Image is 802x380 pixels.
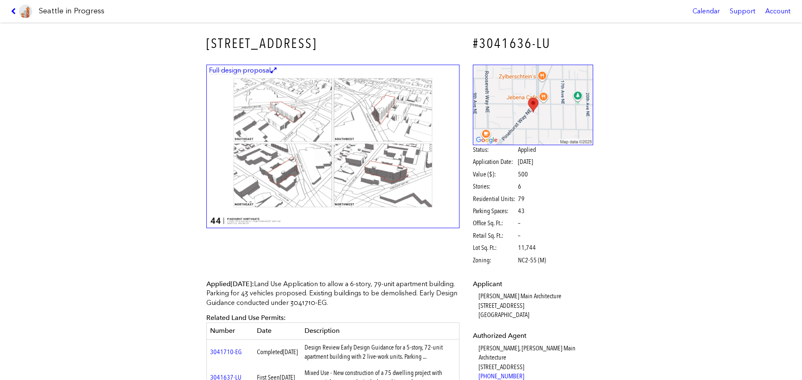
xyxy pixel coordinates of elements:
a: 3041710-EG [210,348,242,356]
span: Stories: [473,182,517,191]
h3: [STREET_ADDRESS] [206,34,459,53]
span: [DATE] [231,280,252,288]
span: 500 [518,170,528,179]
span: 6 [518,182,521,191]
span: Office Sq. Ft.: [473,219,517,228]
span: [DATE] [518,158,533,166]
span: Application Date: [473,157,517,166]
span: Applied [518,145,536,154]
figcaption: Full design proposal [208,66,278,75]
th: Date [254,323,301,339]
span: – [518,231,520,240]
span: Related Land Use Permits: [206,314,286,322]
span: NC2-55 (M) [518,256,546,265]
td: Design Review Early Design Guidance for a 5-story, 72-unit apartment building with 2 live-work un... [301,339,459,365]
span: Status: [473,145,517,154]
span: 79 [518,194,525,204]
th: Description [301,323,459,339]
span: [DATE] [283,348,298,356]
span: Retail Sq. Ft.: [473,231,517,240]
span: 11,744 [518,243,536,252]
dt: Applicant [473,279,594,289]
dd: [PERSON_NAME] Main Architecture [STREET_ADDRESS] [GEOGRAPHIC_DATA] [479,292,594,320]
a: [PHONE_NUMBER] [479,372,524,380]
h4: #3041636-LU [473,34,594,53]
span: Value ($): [473,170,517,179]
p: Land Use Application to allow a 6-story, 79-unit apartment building. Parking for 43 vehicles prop... [206,279,459,307]
img: favicon-96x96.png [19,5,32,18]
span: – [518,219,520,228]
h1: Seattle in Progress [39,6,104,16]
dt: Authorized Agent [473,331,594,340]
td: Completed [254,339,301,365]
span: Zoning: [473,256,517,265]
span: Lot Sq. Ft.: [473,243,517,252]
span: 43 [518,206,525,216]
span: Applied : [206,280,254,288]
a: Full design proposal [206,65,459,229]
img: 44.jpg [206,65,459,229]
img: staticmap [473,65,594,145]
span: Parking Spaces: [473,206,517,216]
th: Number [207,323,254,339]
span: Residential Units: [473,194,517,204]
